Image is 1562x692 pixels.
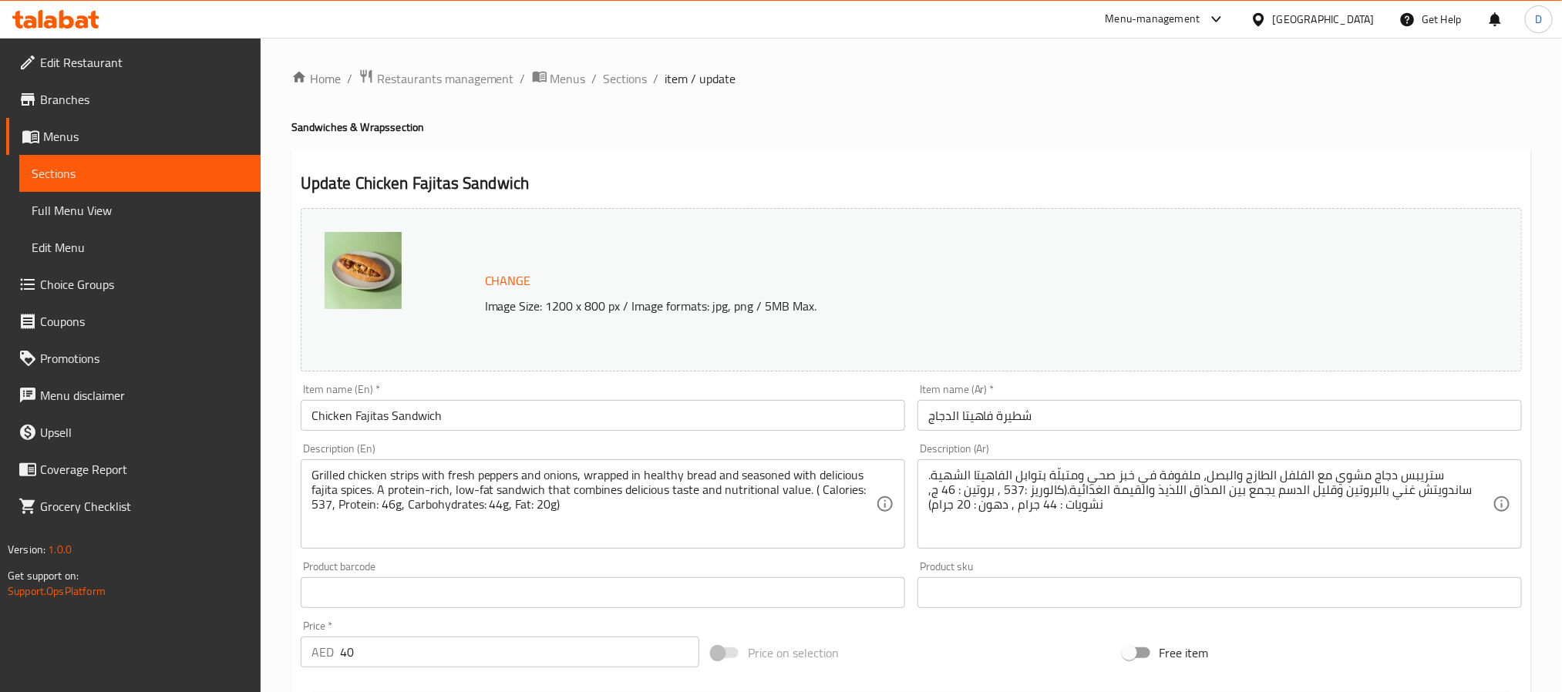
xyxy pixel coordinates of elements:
[6,488,261,525] a: Grocery Checklist
[291,69,341,88] a: Home
[311,643,334,661] p: AED
[917,400,1522,431] input: Enter name Ar
[8,581,106,601] a: Support.OpsPlatform
[32,201,248,220] span: Full Menu View
[291,119,1531,135] h4: Sandwiches & Wraps section
[40,53,248,72] span: Edit Restaurant
[917,577,1522,608] input: Please enter product sku
[48,539,72,559] span: 1.0.0
[520,69,526,88] li: /
[43,127,248,146] span: Menus
[654,69,659,88] li: /
[40,275,248,294] span: Choice Groups
[8,566,79,586] span: Get support on:
[485,270,531,292] span: Change
[479,265,537,297] button: Change
[325,232,402,309] img: Chicken_Fajitas638948343963739592.jpg
[301,400,905,431] input: Enter name En
[347,69,352,88] li: /
[32,238,248,257] span: Edit Menu
[40,312,248,331] span: Coupons
[19,155,261,192] a: Sections
[40,460,248,479] span: Coverage Report
[291,69,1531,89] nav: breadcrumb
[40,497,248,516] span: Grocery Checklist
[1535,11,1542,28] span: D
[6,377,261,414] a: Menu disclaimer
[40,90,248,109] span: Branches
[665,69,736,88] span: item / update
[6,81,261,118] a: Branches
[6,340,261,377] a: Promotions
[1106,10,1200,29] div: Menu-management
[340,637,699,667] input: Please enter price
[301,172,1522,195] h2: Update Chicken Fajitas Sandwich
[377,69,514,88] span: Restaurants management
[532,69,586,89] a: Menus
[6,451,261,488] a: Coverage Report
[301,577,905,608] input: Please enter product barcode
[748,643,839,662] span: Price on selection
[928,468,1493,541] textarea: ستريبس دجاج مشوي مع الفلفل الطازج والبصل، ملفوفة في خبز صحي ومتبلّة بتوابل الفاهيتا الشهية. ساندو...
[19,192,261,229] a: Full Menu View
[6,44,261,81] a: Edit Restaurant
[40,423,248,442] span: Upsell
[40,386,248,405] span: Menu disclaimer
[6,118,261,155] a: Menus
[6,414,261,451] a: Upsell
[311,468,876,541] textarea: Grilled chicken strips with fresh peppers and onions, wrapped in healthy bread and seasoned with ...
[6,266,261,303] a: Choice Groups
[8,539,45,559] span: Version:
[359,69,514,89] a: Restaurants management
[19,229,261,266] a: Edit Menu
[479,297,1359,315] p: Image Size: 1200 x 800 px / Image formats: jpg, png / 5MB Max.
[6,303,261,340] a: Coupons
[550,69,586,88] span: Menus
[1160,643,1209,662] span: Free item
[604,69,648,88] a: Sections
[592,69,598,88] li: /
[40,349,248,368] span: Promotions
[32,164,248,183] span: Sections
[1273,11,1375,28] div: [GEOGRAPHIC_DATA]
